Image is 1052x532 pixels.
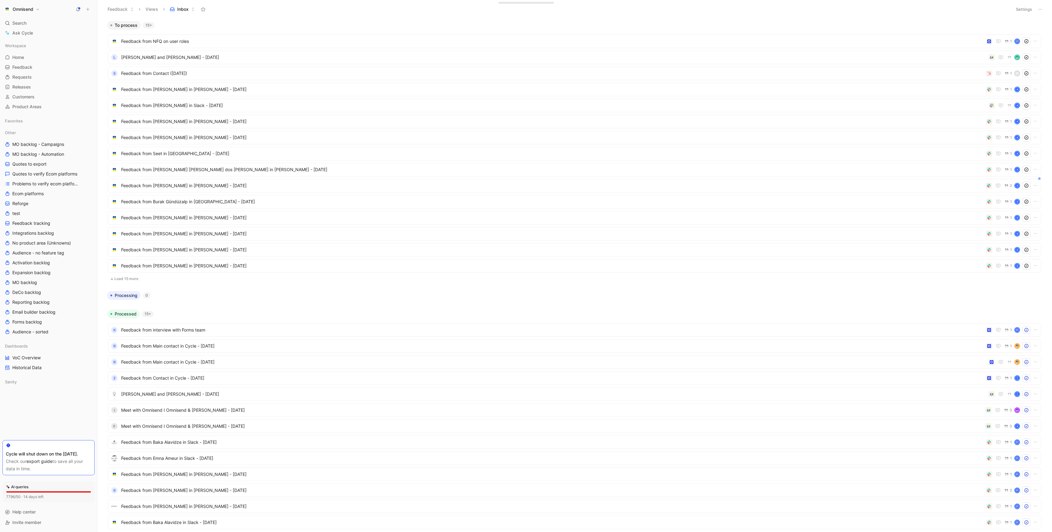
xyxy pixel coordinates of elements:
[121,54,986,61] span: [PERSON_NAME] and [PERSON_NAME] - [DATE]
[111,247,117,253] img: logo
[1015,200,1019,204] div: K
[108,516,1041,529] a: logoFeedback from Baka Alavidze in Slack - [DATE]1avatar
[121,86,984,93] span: Feedback from [PERSON_NAME] in [PERSON_NAME] - [DATE]
[12,355,41,361] span: VoC Overview
[12,19,27,27] span: Search
[1015,456,1019,460] img: avatar
[111,471,117,477] img: logo
[111,503,117,509] img: logo
[12,64,32,70] span: Feedback
[105,291,1044,305] div: Processing0
[1003,327,1013,333] button: 1
[5,118,23,124] span: Favorites
[12,289,41,295] span: DeCo backlog
[2,19,95,28] div: Search
[1015,472,1019,476] img: avatar
[111,487,117,493] div: 6
[2,278,95,287] a: MO backlog
[2,268,95,277] a: Expansion backlog
[1010,88,1012,91] span: 1
[1003,343,1013,349] button: 1
[108,179,1041,192] a: logoFeedback from [PERSON_NAME] in [PERSON_NAME] - [DATE]2K
[2,307,95,317] a: Email builder backlog
[12,104,42,110] span: Product Areas
[1003,118,1013,125] button: 1
[108,99,1041,112] a: logoFeedback from [PERSON_NAME] in Slack - [DATE]K
[1015,135,1019,140] div: K
[1003,38,1013,45] button: 1
[1003,423,1013,430] button: 3
[1015,376,1019,380] div: Ž
[12,171,77,177] span: Quotes to verify Ecom platforms
[108,387,1041,401] a: logo[PERSON_NAME] and [PERSON_NAME] - [DATE]Ž
[121,519,984,526] span: Feedback from Baka Alavidze in Slack - [DATE]
[111,455,117,461] img: logo
[1010,232,1012,236] span: 1
[1003,471,1013,478] button: 1
[2,238,95,248] a: No product area (Unknowns)
[111,183,117,189] img: logo
[111,54,117,60] div: L
[143,22,154,28] div: 15+
[143,292,150,299] div: 0
[111,38,117,44] img: logo
[12,94,35,100] span: Customers
[1015,440,1019,444] img: avatar
[108,211,1041,225] a: logoFeedback from [PERSON_NAME] in [PERSON_NAME] - [DATE]1K
[111,327,117,333] div: K
[111,167,117,173] img: logo
[2,317,95,327] a: Forms backlog
[12,250,64,256] span: Audience - no feature tag
[111,423,117,429] div: F
[1003,439,1013,446] button: 1
[12,29,33,37] span: Ask Cycle
[108,51,1041,64] a: L[PERSON_NAME] and [PERSON_NAME] - [DATE]avatar
[1015,424,1019,428] div: K
[121,102,986,109] span: Feedback from [PERSON_NAME] in Slack - [DATE]
[2,5,41,14] button: OmnisendOmnisend
[1010,456,1012,460] span: 1
[111,439,117,445] img: logo
[12,365,42,371] span: Historical Data
[108,452,1041,465] a: logoFeedback from Emna Ameur in Slack - [DATE]1avatar
[2,92,95,101] a: Customers
[1003,230,1013,237] button: 1
[2,28,95,38] a: Ask Cycle
[2,258,95,267] a: Activation backlog
[111,151,117,157] img: logo
[121,342,984,350] span: Feedback from Main contact in Cycle - [DATE]
[111,215,117,221] img: logo
[111,231,117,237] img: logo
[1003,198,1013,205] button: 1
[143,5,161,14] button: Views
[108,243,1041,257] a: logoFeedback from [PERSON_NAME] in [PERSON_NAME] - [DATE]1K
[2,189,95,198] a: Ecom platforms
[121,118,984,125] span: Feedback from [PERSON_NAME] in [PERSON_NAME] - [DATE]
[2,219,95,228] a: Feedback tracking
[121,406,983,414] span: Meet with Omnisend I Omnisend & [PERSON_NAME] - [DATE]
[1015,87,1019,92] div: K
[111,70,117,76] div: S
[1003,150,1013,157] button: 1
[121,390,986,398] span: [PERSON_NAME] and [PERSON_NAME] - [DATE]
[121,198,984,205] span: Feedback from Burak Gündüzalp in [GEOGRAPHIC_DATA] - [DATE]
[121,230,984,237] span: Feedback from [PERSON_NAME] in [PERSON_NAME] - [DATE]
[12,509,36,514] span: Help center
[2,327,95,336] a: Audience - sorted
[1010,72,1012,75] span: 1
[2,102,95,111] a: Product Areas
[1010,344,1012,348] span: 1
[108,468,1041,481] a: logoFeedback from [PERSON_NAME] in [PERSON_NAME] - [DATE]1avatar
[121,70,984,77] span: Feedback from Contact ([DATE])
[2,150,95,159] a: MO backlog - Automation
[12,319,42,325] span: Forms backlog
[111,118,117,125] img: logo
[1010,440,1012,444] span: 1
[1010,136,1012,139] span: 1
[1003,214,1013,221] button: 1
[1010,248,1012,252] span: 1
[12,279,37,286] span: MO backlog
[108,147,1041,160] a: logoFeedback from Seet in [GEOGRAPHIC_DATA] - [DATE]1K
[1015,184,1019,188] div: K
[1009,424,1012,428] span: 3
